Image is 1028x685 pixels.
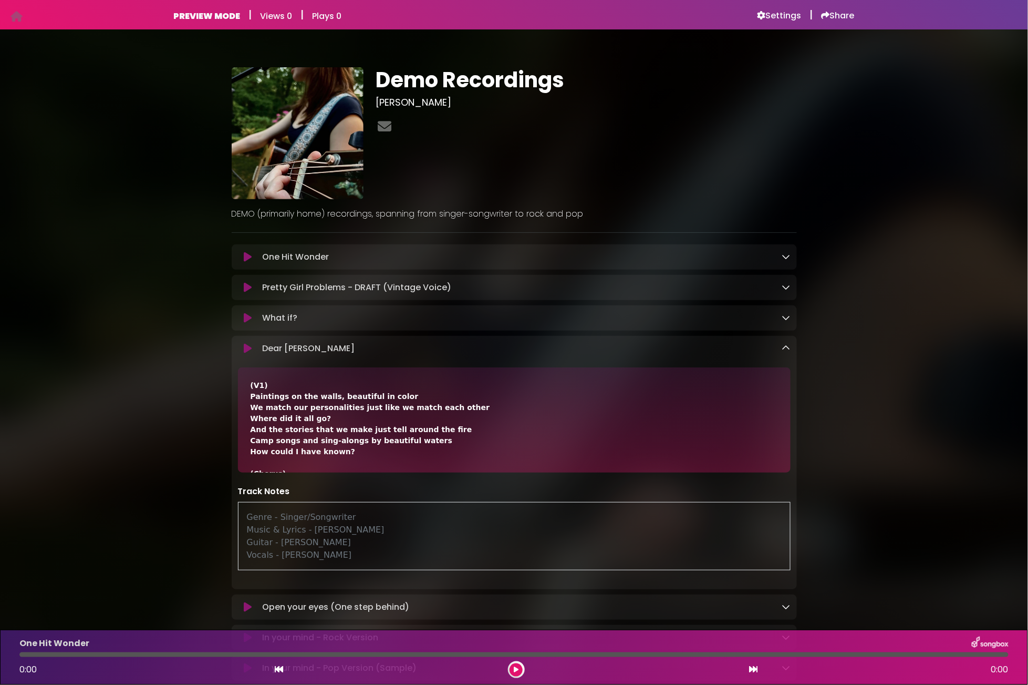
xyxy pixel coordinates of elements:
p: DEMO (primarily home) recordings, spanning from singer-songwriter to rock and pop [232,208,797,220]
img: rnsFn8EOT0iIkvy4uH2B [232,67,364,199]
span: 0:00 [19,663,37,676]
h6: Plays 0 [313,11,342,21]
p: Dear [PERSON_NAME] [262,342,355,355]
p: Pretty Girl Problems - DRAFT (Vintage Voice) [262,281,451,294]
div: Genre - Singer/Songwriter Music & Lyrics - [PERSON_NAME] Guitar - [PERSON_NAME] Vocals - [PERSON_... [238,502,791,570]
h5: | [249,8,252,21]
img: songbox-logo-white.png [972,637,1009,650]
h1: Demo Recordings [376,67,797,93]
h3: [PERSON_NAME] [376,97,797,108]
h5: | [301,8,304,21]
h6: Views 0 [261,11,293,21]
p: One Hit Wonder [19,637,89,650]
span: 0:00 [991,663,1009,676]
h5: | [810,8,813,21]
p: Open your eyes (One step behind) [262,601,409,614]
p: One Hit Wonder [262,251,329,263]
p: What if? [262,312,297,324]
a: Share [822,11,855,21]
p: Track Notes [238,485,791,498]
a: Settings [757,11,802,21]
h6: PREVIEW MODE [174,11,241,21]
